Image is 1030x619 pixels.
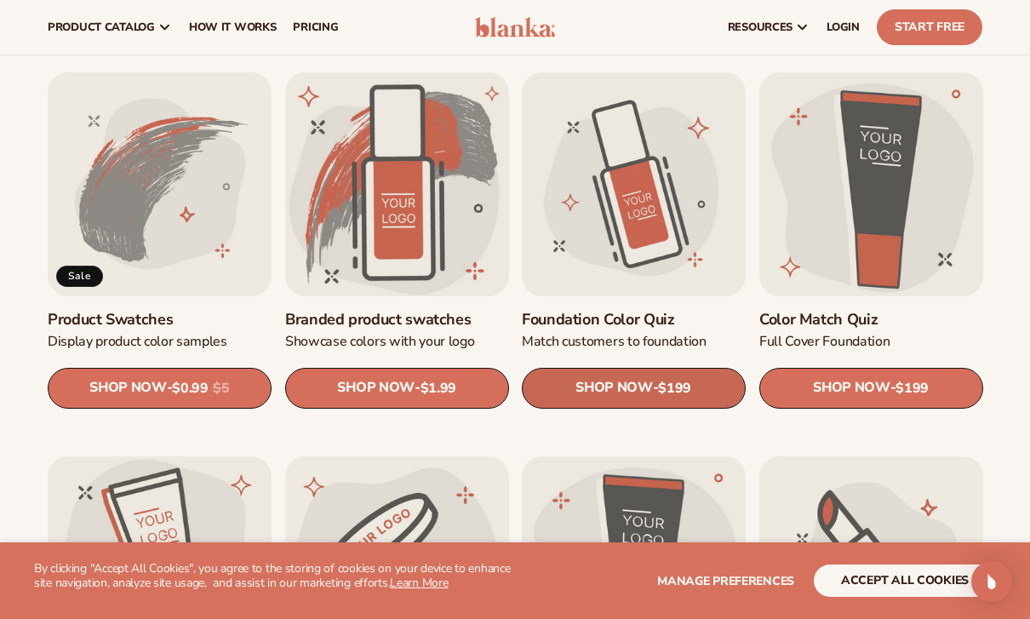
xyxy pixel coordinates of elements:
[657,565,794,597] button: Manage preferences
[337,380,414,396] span: SHOP NOW
[759,310,983,330] a: Color Match Quiz
[48,20,155,34] span: product catalog
[575,380,652,396] span: SHOP NOW
[827,20,860,34] span: LOGIN
[728,20,793,34] span: resources
[971,561,1012,602] div: Open Intercom Messenger
[759,368,983,409] a: SHOP NOW- $199
[48,310,272,330] a: Product Swatches
[172,381,208,397] span: $0.99
[293,20,338,34] span: pricing
[657,573,794,589] span: Manage preferences
[420,381,455,397] span: $1.99
[285,310,509,330] a: Branded product swatches
[285,368,509,409] a: SHOP NOW- $1.99
[390,575,448,591] a: Learn More
[213,381,229,397] s: $5
[48,368,272,409] a: SHOP NOW- $0.99 $5
[34,562,515,591] p: By clicking "Accept All Cookies", you agree to the storing of cookies on your device to enhance s...
[813,380,890,396] span: SHOP NOW
[814,565,996,597] button: accept all cookies
[189,20,277,34] span: How It Works
[522,310,746,330] a: Foundation Color Quiz
[89,380,166,396] span: SHOP NOW
[475,17,555,37] img: logo
[877,9,982,45] a: Start Free
[658,381,691,397] span: $199
[896,381,929,397] span: $199
[522,368,746,409] a: SHOP NOW- $199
